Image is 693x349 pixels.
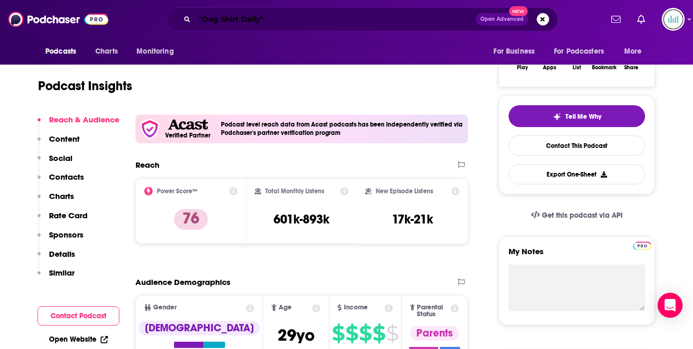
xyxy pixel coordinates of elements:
[509,246,645,265] label: My Notes
[662,8,685,31] img: User Profile
[392,211,433,227] h3: 17k-21k
[509,135,645,156] a: Contact This Podcast
[49,153,72,163] p: Social
[476,13,528,26] button: Open AdvancedNew
[38,230,83,249] button: Sponsors
[129,42,187,61] button: open menu
[157,188,197,195] h2: Power Score™
[221,121,464,136] h4: Podcast level reach data from Acast podcasts has been independently verified via Podchaser's part...
[624,65,638,71] div: Share
[135,160,159,170] h2: Reach
[38,172,84,191] button: Contacts
[49,172,84,182] p: Contacts
[49,249,75,259] p: Details
[523,203,631,228] a: Get this podcast via API
[573,65,581,71] div: List
[486,42,548,61] button: open menu
[543,65,556,71] div: Apps
[38,78,132,94] h1: Podcast Insights
[135,277,230,287] h2: Audience Demographics
[49,134,80,144] p: Content
[166,7,558,31] div: Search podcasts, credits, & more...
[509,164,645,184] button: Export One-Sheet
[658,293,683,318] div: Open Intercom Messenger
[195,11,476,28] input: Search podcasts, credits, & more...
[565,113,601,121] span: Tell Me Why
[624,44,642,59] span: More
[38,153,72,172] button: Social
[8,9,108,29] img: Podchaser - Follow, Share and Rate Podcasts
[417,304,449,318] span: Parental Status
[49,115,119,124] p: Reach & Audience
[140,119,160,139] img: verfied icon
[38,306,119,326] button: Contact Podcast
[38,191,74,210] button: Charts
[373,325,385,342] span: $
[49,335,108,344] a: Open Website
[607,10,625,28] a: Show notifications dropdown
[345,325,358,342] span: $
[89,42,124,61] a: Charts
[137,44,174,59] span: Monitoring
[38,115,119,134] button: Reach & Audience
[49,268,75,278] p: Similar
[49,230,83,240] p: Sponsors
[633,240,651,250] a: Pro website
[38,42,90,61] button: open menu
[38,249,75,268] button: Details
[633,10,649,28] a: Show notifications dropdown
[554,44,604,59] span: For Podcasters
[509,6,528,16] span: New
[265,188,324,195] h2: Total Monthly Listens
[278,325,315,345] span: 29 yo
[517,65,528,71] div: Play
[509,105,645,127] button: tell me why sparkleTell Me Why
[153,304,177,311] span: Gender
[49,191,74,201] p: Charts
[547,42,619,61] button: open menu
[542,211,623,220] span: Get this podcast via API
[662,8,685,31] span: Logged in as podglomerate
[49,210,88,220] p: Rate Card
[344,304,368,311] span: Income
[359,325,372,342] span: $
[332,325,344,342] span: $
[279,304,292,311] span: Age
[174,209,208,230] p: 76
[38,134,80,153] button: Content
[376,188,433,195] h2: New Episode Listens
[95,44,118,59] span: Charts
[617,42,655,61] button: open menu
[410,326,459,341] div: Parents
[633,242,651,250] img: Podchaser Pro
[553,113,561,121] img: tell me why sparkle
[662,8,685,31] button: Show profile menu
[38,268,75,287] button: Similar
[168,119,207,130] img: Acast
[592,65,616,71] div: Bookmark
[493,44,535,59] span: For Business
[386,325,398,342] span: $
[165,132,211,139] h5: Verified Partner
[45,44,76,59] span: Podcasts
[274,211,329,227] h3: 601k-893k
[38,210,88,230] button: Rate Card
[480,17,524,22] span: Open Advanced
[139,321,260,335] div: [DEMOGRAPHIC_DATA]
